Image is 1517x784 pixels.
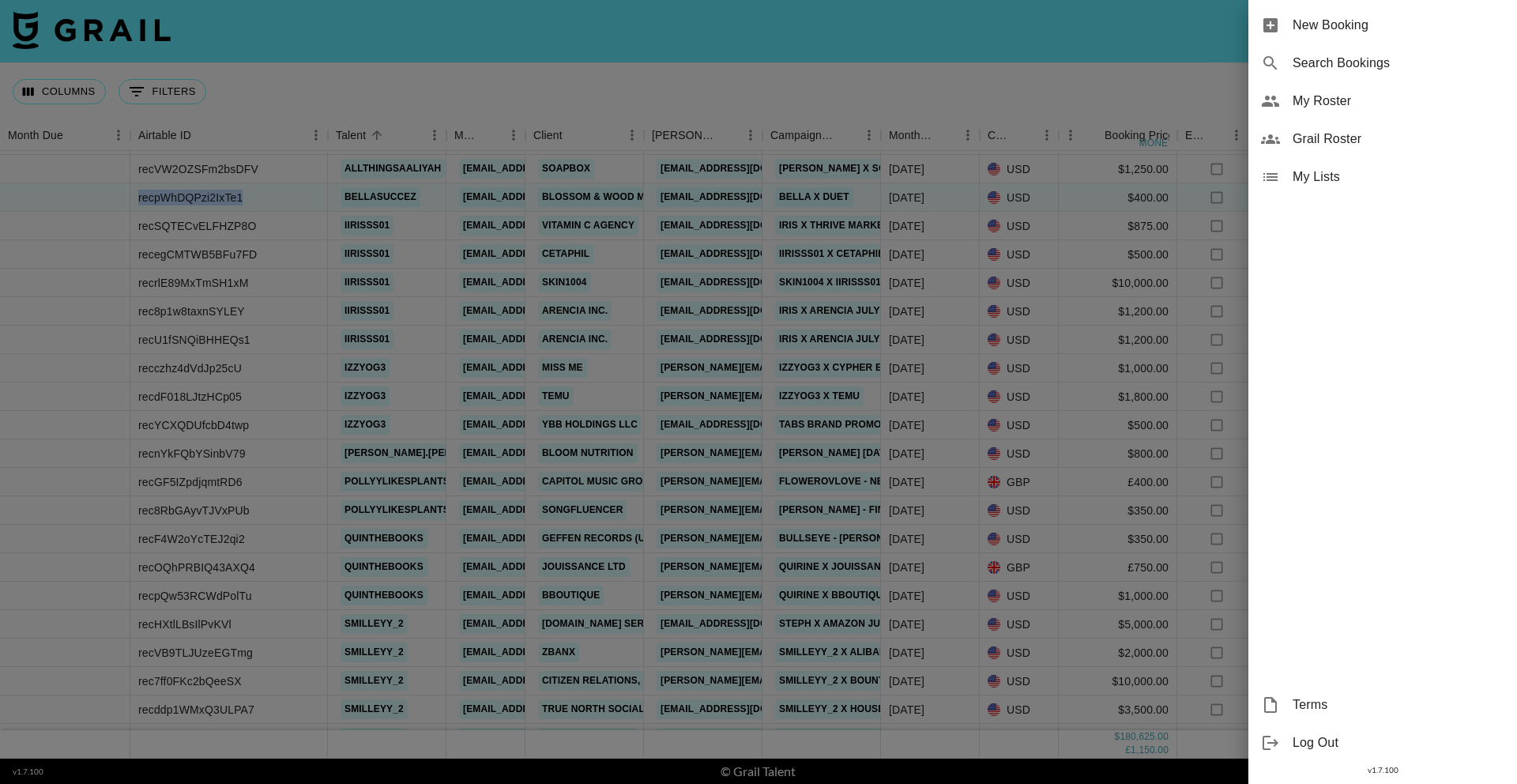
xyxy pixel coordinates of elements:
div: My Roster [1248,82,1517,120]
span: My Lists [1293,168,1504,187]
span: Terms [1293,695,1504,714]
span: New Booking [1293,16,1504,35]
div: Log Out [1248,724,1517,762]
div: Terms [1248,686,1517,724]
span: My Roster [1293,92,1504,111]
span: Grail Roster [1293,130,1504,149]
span: Log Out [1293,733,1504,752]
div: My Lists [1248,158,1517,196]
div: v 1.7.100 [1248,762,1517,778]
span: Search Bookings [1293,54,1504,73]
div: Grail Roster [1248,120,1517,158]
div: Search Bookings [1248,44,1517,82]
div: New Booking [1248,6,1517,44]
